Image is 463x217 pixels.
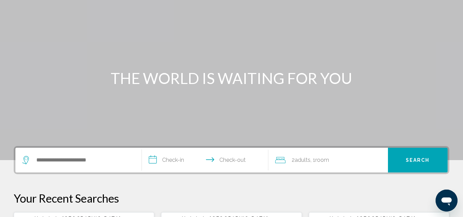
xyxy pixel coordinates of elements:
button: Travelers: 2 adults, 0 children [268,148,388,172]
button: Check in and out dates [142,148,268,172]
span: Search [406,158,430,163]
span: Adults [295,157,310,163]
button: Search [388,148,448,172]
div: Search widget [15,148,448,172]
p: Your Recent Searches [14,191,449,205]
iframe: Button to launch messaging window [436,190,458,212]
h1: THE WORLD IS WAITING FOR YOU [103,69,360,87]
span: Room [315,157,329,163]
span: , 1 [310,155,329,165]
span: 2 [292,155,310,165]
